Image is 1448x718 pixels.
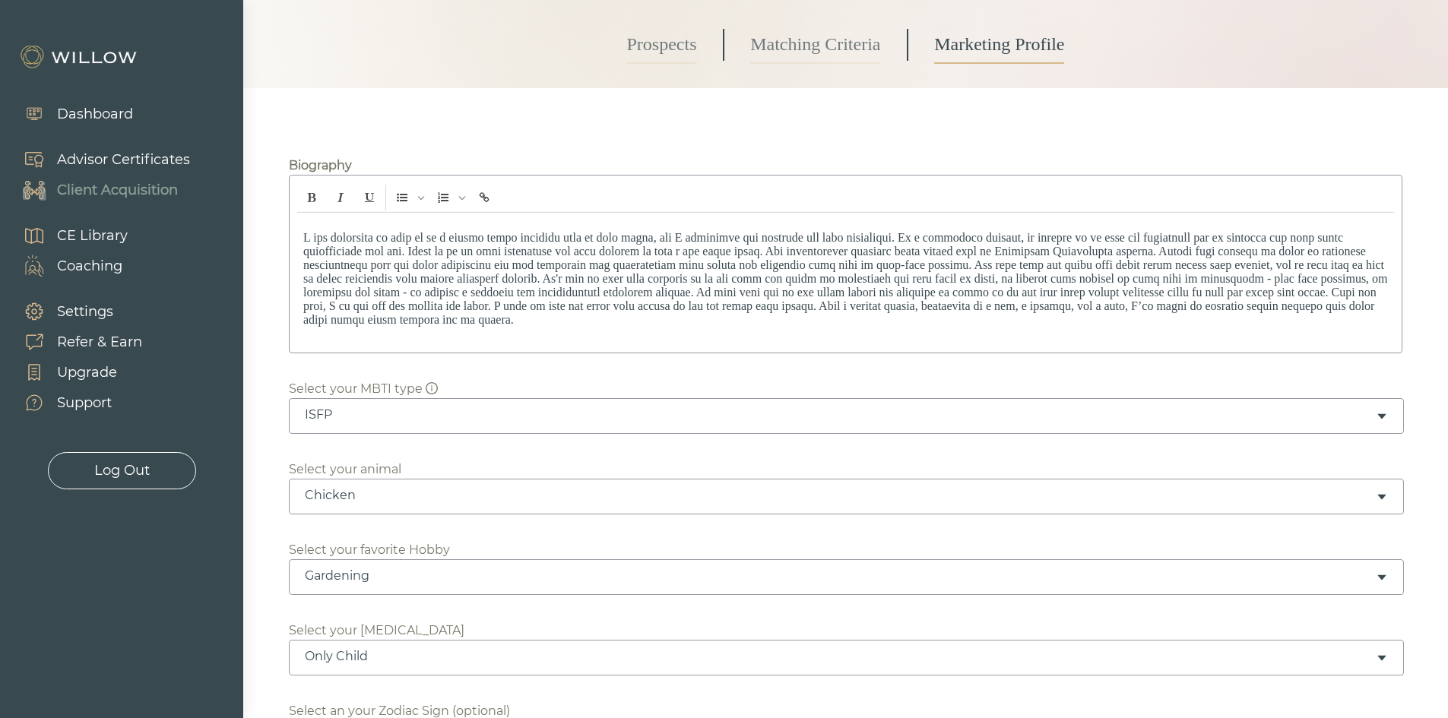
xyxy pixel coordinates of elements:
[429,185,469,210] span: Insert Ordered List
[305,648,1376,665] div: Only Child
[57,362,117,383] div: Upgrade
[57,226,128,246] div: CE Library
[1376,491,1388,503] span: caret-down
[305,406,1376,423] div: ISFP
[289,460,401,479] div: Select your animal
[1376,571,1388,584] span: caret-down
[303,231,1388,327] p: L ips dolorsita co adip el se d eiusmo tempo incididu utla et dolo magna, ali E adminimve qui nos...
[57,150,190,170] div: Advisor Certificates
[57,180,178,201] div: Client Acquisition
[305,568,1376,584] div: Gardening
[8,296,142,327] a: Settings
[426,382,438,394] span: info-circle
[289,157,352,175] div: Biography
[934,26,1064,64] a: Marketing Profile
[298,185,325,210] span: Bold
[356,185,383,210] span: Underline
[57,256,122,277] div: Coaching
[388,185,428,210] span: Insert Unordered List
[471,185,498,210] span: Insert link
[57,393,112,413] div: Support
[57,104,133,125] div: Dashboard
[57,332,142,353] div: Refer & Earn
[289,381,438,396] span: Select your MBTI type
[627,26,697,64] a: Prospects
[8,99,133,129] a: Dashboard
[8,251,128,281] a: Coaching
[289,541,450,559] div: Select your favorite Hobby
[57,302,113,322] div: Settings
[327,185,354,210] span: Italic
[19,45,141,69] img: Willow
[8,357,142,387] a: Upgrade
[8,327,142,357] a: Refer & Earn
[750,26,880,64] a: Matching Criteria
[1376,652,1388,664] span: caret-down
[8,144,190,175] a: Advisor Certificates
[8,220,128,251] a: CE Library
[94,460,150,481] div: Log Out
[289,622,464,640] div: Select your [MEDICAL_DATA]
[8,175,190,205] a: Client Acquisition
[1376,410,1388,422] span: caret-down
[305,487,1376,504] div: Chicken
